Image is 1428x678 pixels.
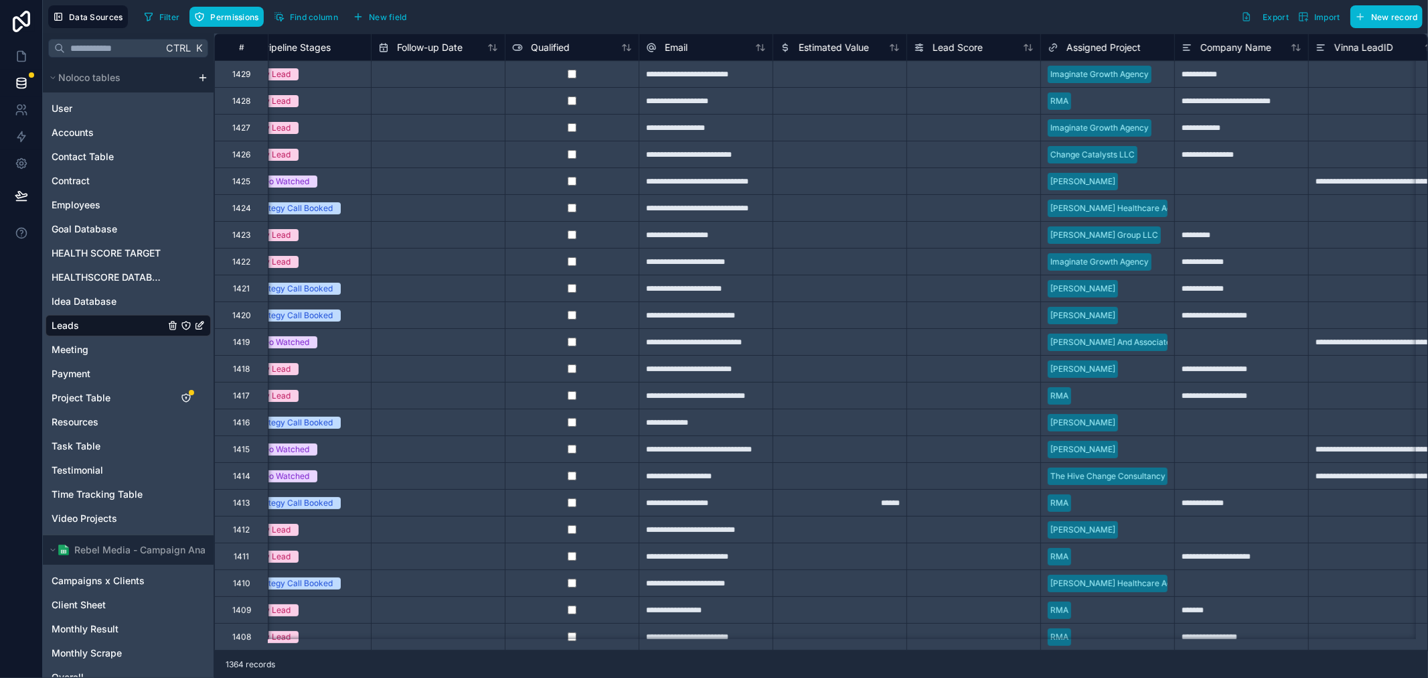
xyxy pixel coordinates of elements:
div: 1422 [232,257,250,267]
div: New Lead [252,551,291,563]
span: Vinna LeadID [1334,41,1393,54]
div: RMA [1050,631,1068,643]
div: RMA [1050,390,1068,402]
div: Video Watched [252,444,309,456]
div: Imaginate Growth Agency [1050,68,1149,80]
span: Qualified [531,41,570,54]
div: 1417 [233,391,250,401]
div: Video Watched [252,470,309,482]
div: Change Catalysts LLC [1050,149,1135,161]
div: 1414 [233,471,250,482]
span: K [194,44,204,53]
div: Video Watched [252,176,309,188]
div: [PERSON_NAME] [1050,524,1115,536]
div: [PERSON_NAME] And Associates [1050,336,1175,348]
div: Strategy Call Booked [252,417,333,429]
div: RMA [1050,551,1068,563]
div: Imaginate Growth Agency [1050,256,1149,268]
span: Data Sources [69,12,123,22]
span: Company Name [1200,41,1271,54]
div: [PERSON_NAME] [1050,310,1115,322]
div: [PERSON_NAME] [1050,417,1115,429]
button: New field [348,7,412,27]
div: New Lead [252,149,291,161]
div: Strategy Call Booked [252,202,333,214]
span: Filter [159,12,180,22]
div: New Lead [252,524,291,536]
div: 1425 [232,176,250,187]
div: 1413 [233,498,250,508]
button: Export [1237,5,1293,28]
span: Estimated Value [799,41,869,54]
div: 1411 [234,551,249,562]
div: Strategy Call Booked [252,310,333,322]
div: New Lead [252,95,291,107]
div: 1420 [232,310,251,321]
div: New Lead [252,256,291,268]
button: New record [1350,5,1423,28]
div: New Lead [252,604,291,616]
div: 1427 [232,123,250,133]
button: Permissions [189,7,263,27]
div: 1424 [232,203,251,214]
span: Import [1314,12,1340,22]
span: Email [665,41,688,54]
div: 1419 [233,337,250,348]
div: [PERSON_NAME] [1050,176,1115,188]
div: 1429 [232,69,250,80]
div: Imaginate Growth Agency [1050,122,1149,134]
div: Video Watched [252,336,309,348]
div: RMA [1050,497,1068,509]
div: 1426 [232,149,250,160]
span: Export [1263,12,1289,22]
span: Permissions [210,12,258,22]
div: Strategy Call Booked [252,578,333,590]
div: 1421 [233,283,250,294]
span: Ctrl [165,40,192,56]
div: New Lead [252,229,291,241]
a: Permissions [189,7,268,27]
div: 1416 [233,417,250,428]
div: New Lead [252,363,291,375]
span: Assigned Project [1066,41,1141,54]
div: [PERSON_NAME] [1050,283,1115,295]
div: [PERSON_NAME] Healthcare Advisors [1050,578,1194,590]
span: New record [1371,12,1418,22]
div: [PERSON_NAME] Group LLC [1050,229,1158,241]
a: New record [1345,5,1423,28]
span: Lead Score [933,41,983,54]
span: Follow-up Date [397,41,463,54]
button: Data Sources [48,5,128,28]
div: Strategy Call Booked [252,497,333,509]
div: New Lead [252,390,291,402]
div: RMA [1050,95,1068,107]
div: New Lead [252,122,291,134]
div: 1418 [233,364,250,375]
button: Import [1293,5,1345,28]
div: 1409 [232,605,251,616]
div: Strategy Call Booked [252,283,333,295]
div: 1423 [232,230,250,241]
div: 1412 [233,525,250,535]
div: 1415 [233,444,250,455]
div: 1428 [232,96,250,107]
div: RMA [1050,604,1068,616]
div: [PERSON_NAME] [1050,363,1115,375]
div: 1408 [232,632,251,642]
div: 1410 [233,578,250,589]
button: Filter [139,7,185,27]
button: Find column [269,7,343,27]
div: The Hive Change Consultancy Ltd [1050,470,1180,482]
div: # [225,42,258,52]
span: Pipeline Stages [263,41,331,54]
span: 1364 records [226,659,275,670]
div: [PERSON_NAME] Healthcare Advisors [1050,202,1194,214]
span: New field [369,12,407,22]
div: New Lead [252,631,291,643]
div: New Lead [252,68,291,80]
span: Find column [290,12,338,22]
div: [PERSON_NAME] [1050,444,1115,456]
